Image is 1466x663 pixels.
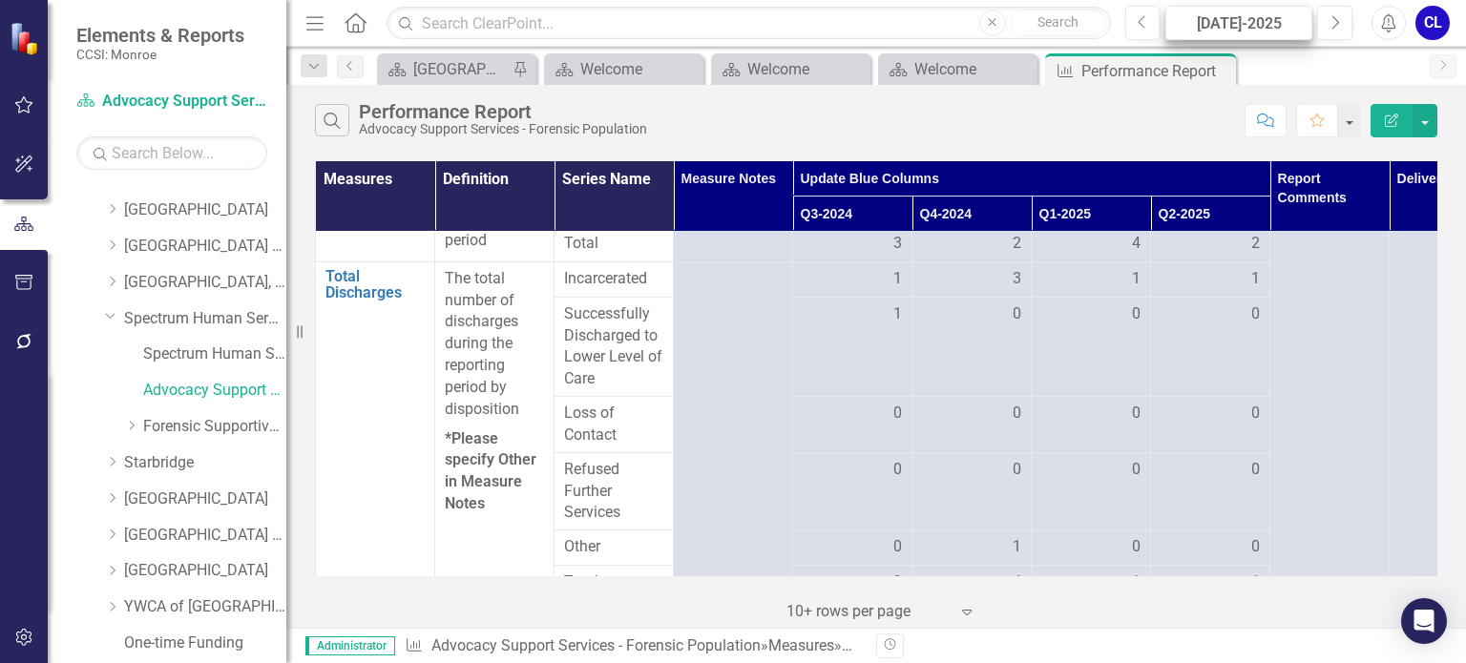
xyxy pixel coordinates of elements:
[1013,268,1021,290] span: 3
[1151,297,1270,396] td: Double-Click to Edit
[124,199,286,221] a: [GEOGRAPHIC_DATA]
[912,530,1032,566] td: Double-Click to Edit
[1415,6,1450,40] button: CL
[564,571,663,593] span: Total
[1132,268,1141,290] span: 1
[1401,598,1447,644] div: Open Intercom Messenger
[674,261,793,601] td: Double-Click to Edit
[143,416,286,438] a: Forensic Supportive Housing
[76,47,244,62] small: CCSI: Monroe
[76,91,267,113] a: Advocacy Support Services - Forensic Population
[883,57,1033,81] a: Welcome
[124,560,286,582] a: [GEOGRAPHIC_DATA]
[1032,397,1151,453] td: Double-Click to Edit
[1251,233,1260,255] span: 2
[1251,459,1260,481] span: 0
[549,57,699,81] a: Welcome
[359,101,647,122] div: Performance Report
[912,261,1032,297] td: Double-Click to Edit
[564,303,663,390] span: Successfully Discharged to Lower Level of Care
[413,57,508,81] div: [GEOGRAPHIC_DATA]
[1081,59,1231,83] div: Performance Report
[124,272,286,294] a: [GEOGRAPHIC_DATA], Inc.
[564,268,663,290] span: Incarcerated
[143,343,286,365] a: Spectrum Human Services, Inc. (MCOMH Internal)
[76,24,244,47] span: Elements & Reports
[124,632,286,654] a: One-time Funding
[893,268,902,290] span: 1
[1013,403,1021,425] span: 0
[564,233,663,255] span: Total
[445,268,544,425] p: The total number of discharges during the reporting period by disposition
[1032,452,1151,530] td: Double-Click to Edit
[325,268,425,301] a: Total Discharges
[580,57,699,81] div: Welcome
[555,261,674,297] td: Double-Click to Edit
[1132,403,1141,425] span: 0
[555,297,674,396] td: Double-Click to Edit
[555,530,674,566] td: Double-Click to Edit
[124,488,286,510] a: [GEOGRAPHIC_DATA]
[1132,459,1141,481] span: 0
[1172,12,1306,35] div: [DATE]-2025
[555,452,674,530] td: Double-Click to Edit
[359,122,647,136] div: Advocacy Support Services - Forensic Population
[912,452,1032,530] td: Double-Click to Edit
[768,636,834,654] a: Measures
[1032,261,1151,297] td: Double-Click to Edit
[1151,397,1270,453] td: Double-Click to Edit
[143,380,286,402] a: Advocacy Support Services - Forensic Population
[1032,297,1151,396] td: Double-Click to Edit
[893,403,902,425] span: 0
[1132,233,1141,255] span: 4
[1013,571,1021,593] span: 4
[1013,303,1021,325] span: 0
[124,596,286,618] a: YWCA of [GEOGRAPHIC_DATA] and [GEOGRAPHIC_DATA]
[435,261,555,601] td: Double-Click to Edit
[893,303,902,325] span: 1
[793,297,912,396] td: Double-Click to Edit
[1251,571,1260,593] span: 1
[564,459,663,525] span: Refused Further Services
[1032,530,1151,566] td: Double-Click to Edit
[564,536,663,558] span: Other
[305,636,395,655] span: Administrator
[1132,571,1141,593] span: 1
[1132,303,1141,325] span: 0
[1011,10,1106,36] button: Search
[124,308,286,330] a: Spectrum Human Services, Inc.
[893,459,902,481] span: 0
[1151,261,1270,297] td: Double-Click to Edit
[1013,233,1021,255] span: 2
[1165,6,1312,40] button: [DATE]-2025
[912,397,1032,453] td: Double-Click to Edit
[1037,14,1079,30] span: Search
[1251,268,1260,290] span: 1
[316,261,435,601] td: Double-Click to Edit Right Click for Context Menu
[1151,452,1270,530] td: Double-Click to Edit
[405,635,862,657] div: » »
[387,7,1110,40] input: Search ClearPoint...
[912,297,1032,396] td: Double-Click to Edit
[1251,303,1260,325] span: 0
[1251,403,1260,425] span: 0
[793,397,912,453] td: Double-Click to Edit
[1013,536,1021,558] span: 1
[747,57,866,81] div: Welcome
[1132,536,1141,558] span: 0
[793,530,912,566] td: Double-Click to Edit
[793,452,912,530] td: Double-Click to Edit
[124,452,286,474] a: Starbridge
[893,233,902,255] span: 3
[555,397,674,453] td: Double-Click to Edit
[445,429,536,513] strong: *Please specify Other in Measure Notes
[124,236,286,258] a: [GEOGRAPHIC_DATA] (RRH)
[1151,530,1270,566] td: Double-Click to Edit
[124,525,286,547] a: [GEOGRAPHIC_DATA] (RRH)
[1013,459,1021,481] span: 0
[431,636,761,654] a: Advocacy Support Services - Forensic Population
[893,571,902,593] span: 2
[716,57,866,81] a: Welcome
[793,261,912,297] td: Double-Click to Edit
